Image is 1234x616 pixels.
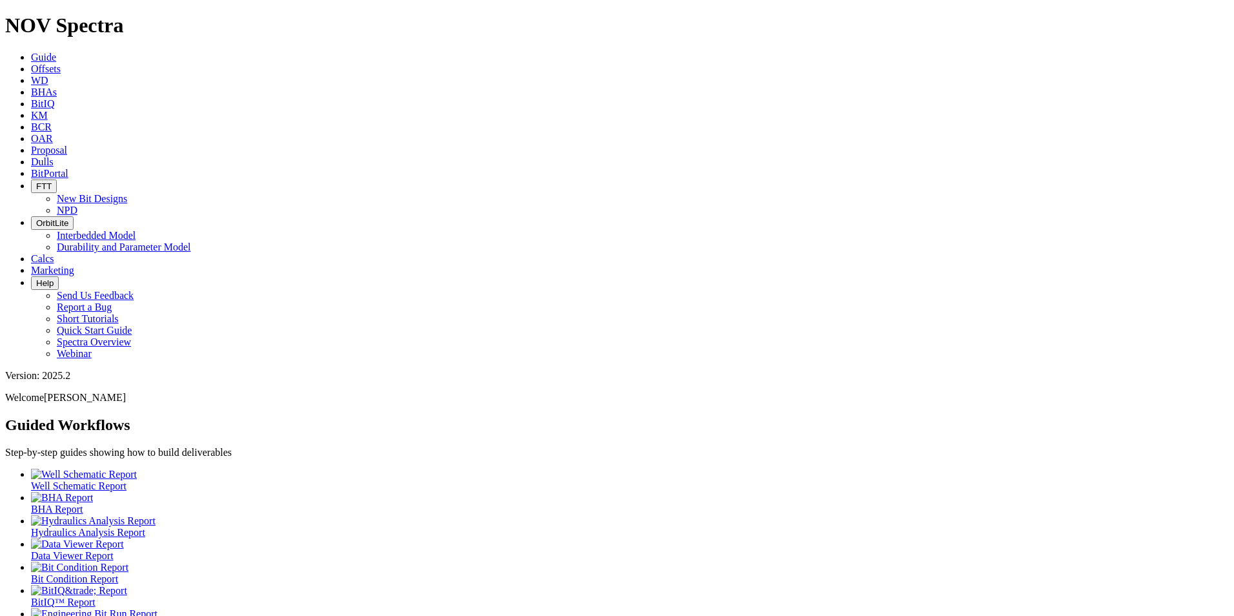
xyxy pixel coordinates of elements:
[57,290,134,301] a: Send Us Feedback
[44,392,126,403] span: [PERSON_NAME]
[5,14,1229,37] h1: NOV Spectra
[31,168,68,179] a: BitPortal
[31,585,1229,608] a: BitIQ&trade; Report BitIQ™ Report
[31,480,126,491] span: Well Schematic Report
[57,336,131,347] a: Spectra Overview
[57,325,132,336] a: Quick Start Guide
[31,550,114,561] span: Data Viewer Report
[31,133,53,144] a: OAR
[36,181,52,191] span: FTT
[31,539,1229,561] a: Data Viewer Report Data Viewer Report
[31,98,54,109] a: BitIQ
[31,515,1229,538] a: Hydraulics Analysis Report Hydraulics Analysis Report
[31,63,61,74] a: Offsets
[31,216,74,230] button: OrbitLite
[57,205,77,216] a: NPD
[31,276,59,290] button: Help
[31,562,128,573] img: Bit Condition Report
[31,469,137,480] img: Well Schematic Report
[36,218,68,228] span: OrbitLite
[57,313,119,324] a: Short Tutorials
[5,370,1229,382] div: Version: 2025.2
[31,265,74,276] a: Marketing
[31,515,156,527] img: Hydraulics Analysis Report
[31,469,1229,491] a: Well Schematic Report Well Schematic Report
[5,447,1229,458] p: Step-by-step guides showing how to build deliverables
[31,562,1229,584] a: Bit Condition Report Bit Condition Report
[31,492,1229,515] a: BHA Report BHA Report
[31,253,54,264] a: Calcs
[31,492,93,504] img: BHA Report
[31,585,127,597] img: BitIQ&trade; Report
[5,392,1229,404] p: Welcome
[57,193,127,204] a: New Bit Designs
[31,145,67,156] a: Proposal
[31,52,56,63] a: Guide
[31,504,83,515] span: BHA Report
[31,180,57,193] button: FTT
[31,75,48,86] a: WD
[57,230,136,241] a: Interbedded Model
[57,241,191,252] a: Durability and Parameter Model
[31,87,57,98] a: BHAs
[31,527,145,538] span: Hydraulics Analysis Report
[57,348,92,359] a: Webinar
[31,597,96,608] span: BitIQ™ Report
[5,416,1229,434] h2: Guided Workflows
[31,156,54,167] a: Dulls
[31,573,118,584] span: Bit Condition Report
[31,121,52,132] a: BCR
[31,539,124,550] img: Data Viewer Report
[57,302,112,313] a: Report a Bug
[31,110,48,121] a: KM
[36,278,54,288] span: Help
